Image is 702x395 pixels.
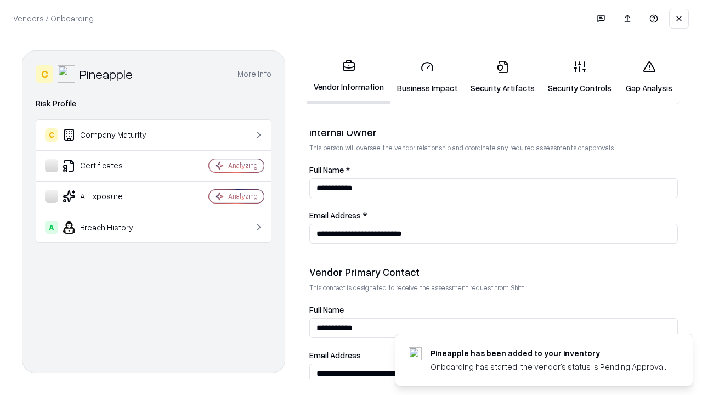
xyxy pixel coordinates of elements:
div: AI Exposure [45,190,176,203]
p: Vendors / Onboarding [13,13,94,24]
img: Pineapple [58,65,75,83]
p: This contact is designated to receive the assessment request from Shift [309,283,678,292]
label: Full Name [309,306,678,314]
div: Breach History [45,221,176,234]
a: Business Impact [390,52,464,103]
a: Security Artifacts [464,52,541,103]
div: Onboarding has started, the vendor's status is Pending Approval. [431,361,666,373]
div: Vendor Primary Contact [309,266,678,279]
div: Internal Owner [309,126,678,139]
div: Pineapple [80,65,133,83]
a: Gap Analysis [618,52,680,103]
button: More info [237,64,271,84]
div: Pineapple has been added to your inventory [431,347,666,359]
div: A [45,221,58,234]
div: C [45,128,58,142]
p: This person will oversee the vendor relationship and coordinate any required assessments or appro... [309,143,678,153]
label: Full Name * [309,166,678,174]
div: Analyzing [228,161,258,170]
div: Analyzing [228,191,258,201]
a: Vendor Information [307,50,390,104]
a: Security Controls [541,52,618,103]
div: Risk Profile [36,97,271,110]
label: Email Address * [309,211,678,219]
div: Certificates [45,159,176,172]
div: Company Maturity [45,128,176,142]
div: C [36,65,53,83]
label: Email Address [309,351,678,359]
img: pineappleenergy.com [409,347,422,360]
